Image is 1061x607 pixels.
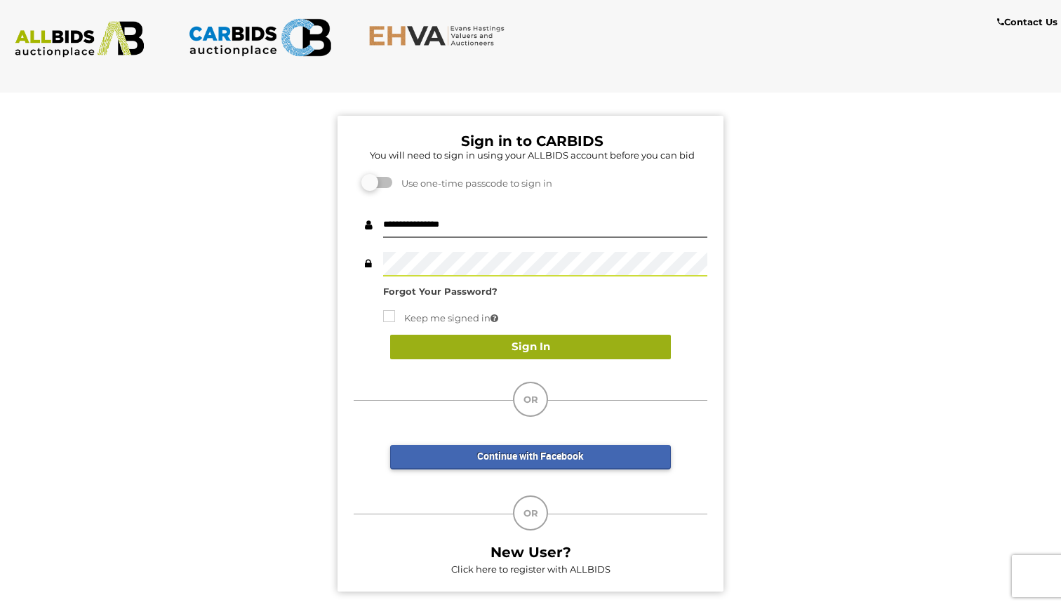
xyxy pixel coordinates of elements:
[394,178,552,189] span: Use one-time passcode to sign in
[357,150,707,160] h5: You will need to sign in using your ALLBIDS account before you can bid
[997,14,1061,30] a: Contact Us
[997,16,1057,27] b: Contact Us
[188,14,331,61] img: CARBIDS.com.au
[383,286,498,297] a: Forgot Your Password?
[461,133,603,149] b: Sign in to CARBIDS
[451,563,610,575] a: Click here to register with ALLBIDS
[491,544,571,561] b: New User?
[513,382,548,417] div: OR
[390,335,671,359] button: Sign In
[383,310,498,326] label: Keep me signed in
[390,445,671,469] a: Continue with Facebook
[368,25,512,46] img: EHVA.com.au
[8,21,151,58] img: ALLBIDS.com.au
[513,495,548,531] div: OR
